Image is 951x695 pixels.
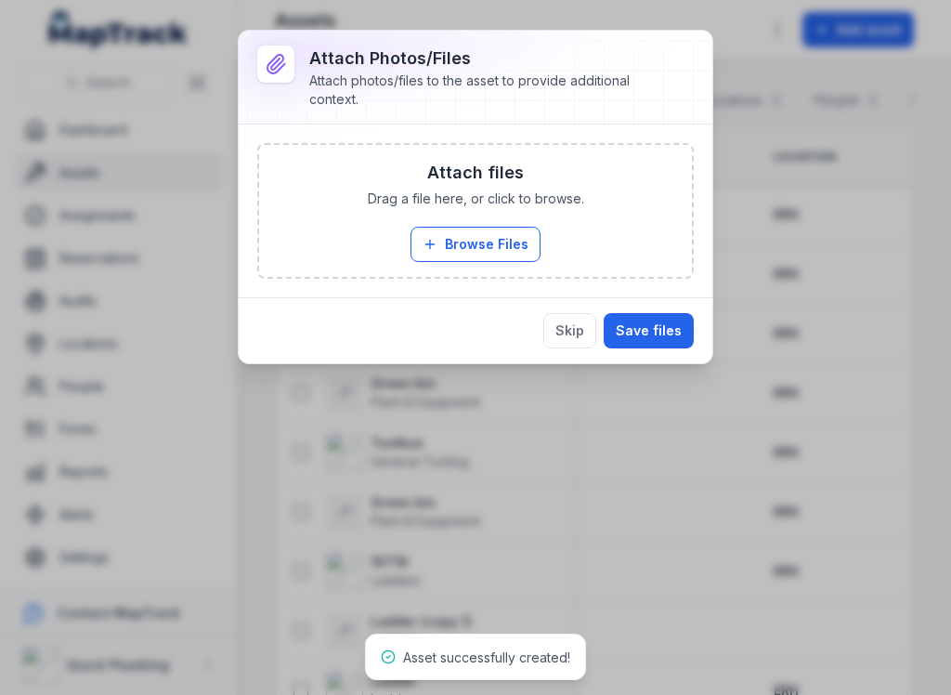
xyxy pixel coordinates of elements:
[427,160,524,186] h3: Attach files
[543,313,596,348] button: Skip
[368,190,584,208] span: Drag a file here, or click to browse.
[403,649,570,665] span: Asset successfully created!
[410,227,541,262] button: Browse Files
[309,46,664,72] h3: Attach photos/files
[604,313,694,348] button: Save files
[309,72,664,109] div: Attach photos/files to the asset to provide additional context.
